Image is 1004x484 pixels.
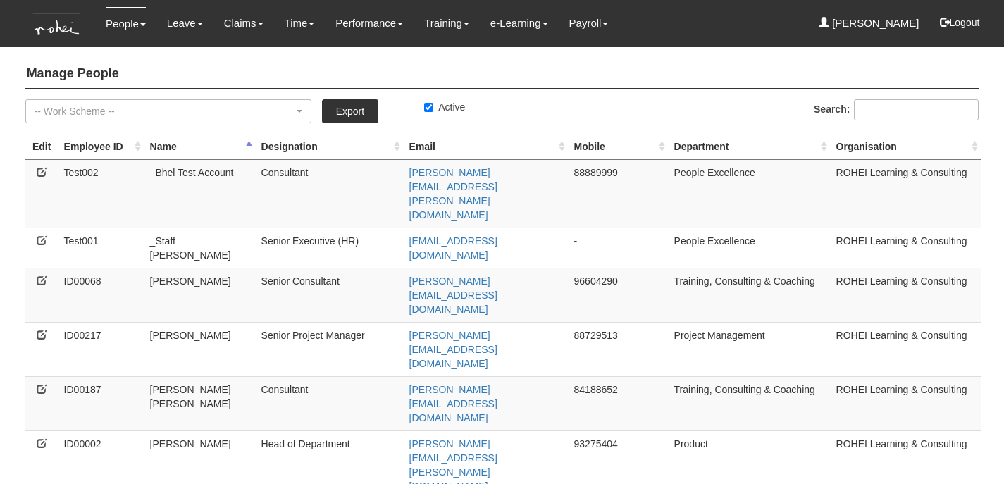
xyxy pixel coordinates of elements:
td: - [569,228,669,268]
td: Project Management [669,322,831,376]
td: 88729513 [569,322,669,376]
iframe: chat widget [945,428,990,470]
td: Consultant [256,376,404,430]
th: Email : activate to sort column ascending [404,134,569,160]
a: [EMAIL_ADDRESS][DOMAIN_NAME] [409,235,497,261]
h4: Manage People [25,60,979,89]
td: [PERSON_NAME] [144,322,256,376]
td: [PERSON_NAME] [144,268,256,322]
th: Mobile : activate to sort column ascending [569,134,669,160]
td: ID00217 [58,322,144,376]
a: [PERSON_NAME][EMAIL_ADDRESS][PERSON_NAME][DOMAIN_NAME] [409,167,497,221]
td: People Excellence [669,228,831,268]
td: Senior Project Manager [256,322,404,376]
a: Payroll [569,7,609,39]
th: Organisation : activate to sort column ascending [831,134,981,160]
a: Claims [224,7,264,39]
td: Senior Executive (HR) [256,228,404,268]
td: ROHEI Learning & Consulting [831,376,981,430]
td: ROHEI Learning & Consulting [831,159,981,228]
label: Search: [814,99,979,120]
td: Training, Consulting & Coaching [669,268,831,322]
td: ID00068 [58,268,144,322]
td: Senior Consultant [256,268,404,322]
th: Name : activate to sort column descending [144,134,256,160]
th: Designation : activate to sort column ascending [256,134,404,160]
td: Test002 [58,159,144,228]
a: [PERSON_NAME][EMAIL_ADDRESS][DOMAIN_NAME] [409,384,497,423]
a: e-Learning [490,7,548,39]
td: [PERSON_NAME] [PERSON_NAME] [144,376,256,430]
td: ROHEI Learning & Consulting [831,228,981,268]
td: Training, Consulting & Coaching [669,376,831,430]
a: Training [424,7,469,39]
td: _Staff [PERSON_NAME] [144,228,256,268]
input: Search: [854,99,979,120]
td: ID00187 [58,376,144,430]
button: -- Work Scheme -- [25,99,311,123]
td: Test001 [58,228,144,268]
td: ROHEI Learning & Consulting [831,268,981,322]
td: 88889999 [569,159,669,228]
button: Logout [930,6,990,39]
a: Leave [167,7,203,39]
div: -- Work Scheme -- [35,104,294,118]
th: Department : activate to sort column ascending [669,134,831,160]
a: [PERSON_NAME][EMAIL_ADDRESS][DOMAIN_NAME] [409,275,497,315]
td: 96604290 [569,268,669,322]
input: Active [424,103,433,112]
label: Active [424,100,465,114]
th: Edit [25,134,58,160]
a: Performance [335,7,403,39]
td: People Excellence [669,159,831,228]
td: ROHEI Learning & Consulting [831,322,981,376]
a: Time [285,7,315,39]
a: Export [322,99,378,123]
th: Employee ID: activate to sort column ascending [58,134,144,160]
td: 84188652 [569,376,669,430]
a: People [106,7,146,40]
a: [PERSON_NAME][EMAIL_ADDRESS][DOMAIN_NAME] [409,330,497,369]
td: Consultant [256,159,404,228]
a: [PERSON_NAME] [819,7,919,39]
td: _Bhel Test Account [144,159,256,228]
